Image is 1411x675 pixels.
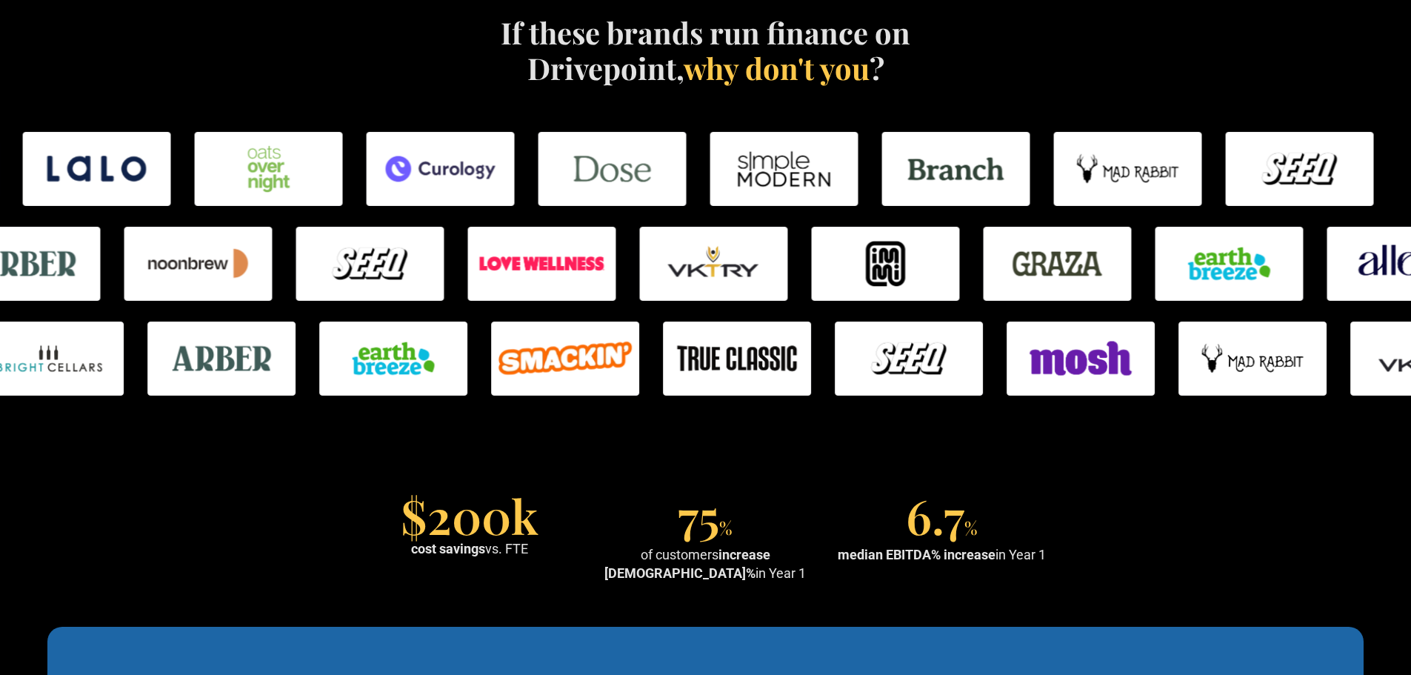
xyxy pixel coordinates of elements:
[838,547,995,562] strong: median EBITDA% increase
[684,48,870,87] span: why don't you
[838,545,1046,564] div: in Year 1
[906,484,964,547] span: 6.7
[493,15,918,86] h4: If these brands run finance on Drivepoint, ?
[678,484,719,547] span: 75
[719,516,733,539] span: %
[411,541,485,556] strong: cost savings
[401,498,538,533] div: $200k
[411,539,528,558] div: vs. FTE
[964,516,978,539] span: %
[593,545,818,582] div: of customers in Year 1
